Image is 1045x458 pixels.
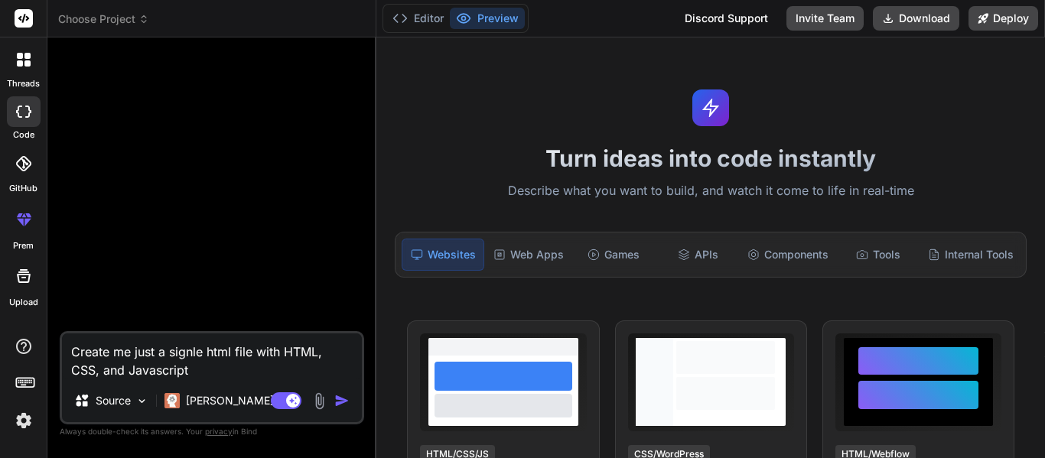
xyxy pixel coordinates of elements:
img: settings [11,408,37,434]
img: Pick Models [135,395,148,408]
span: Choose Project [58,11,149,27]
div: Discord Support [676,6,777,31]
div: Web Apps [487,239,570,271]
button: Preview [450,8,525,29]
img: attachment [311,392,328,410]
label: prem [13,239,34,252]
div: Websites [402,239,484,271]
h1: Turn ideas into code instantly [386,145,1036,172]
p: Source [96,393,131,408]
button: Editor [386,8,450,29]
button: Invite Team [786,6,864,31]
div: Tools [838,239,919,271]
button: Deploy [968,6,1038,31]
p: Always double-check its answers. Your in Bind [60,424,364,439]
p: [PERSON_NAME] 4 S.. [186,393,300,408]
div: Games [573,239,654,271]
span: privacy [205,427,233,436]
button: Download [873,6,959,31]
label: Upload [9,296,38,309]
textarea: Create me just a signle html file with HTML, CSS, and Javascript [62,333,362,379]
img: icon [334,393,350,408]
img: Claude 4 Sonnet [164,393,180,408]
label: code [13,128,34,141]
label: GitHub [9,182,37,195]
label: threads [7,77,40,90]
div: APIs [657,239,738,271]
div: Components [741,239,835,271]
p: Describe what you want to build, and watch it come to life in real-time [386,181,1036,201]
div: Internal Tools [922,239,1020,271]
